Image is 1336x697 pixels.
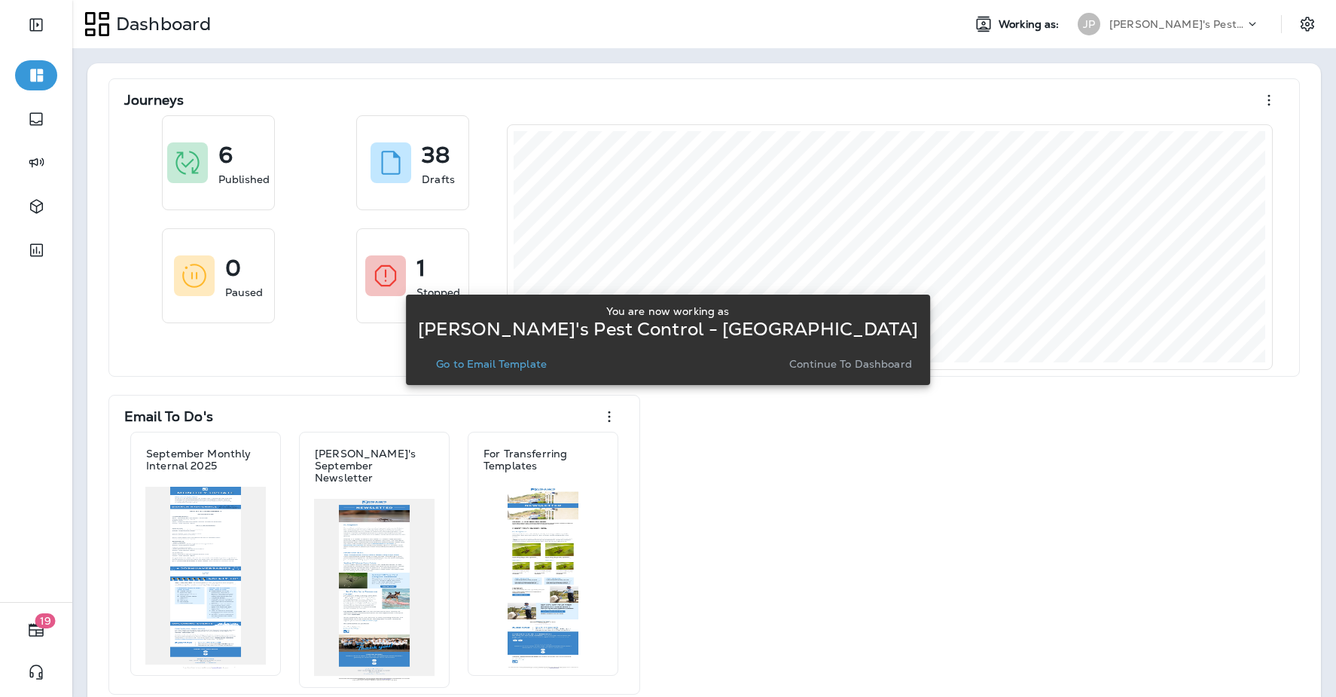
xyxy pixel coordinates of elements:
p: You are now working as [606,305,729,317]
span: 19 [35,613,56,628]
p: Journeys [124,93,184,108]
button: Go to Email Template [430,353,553,374]
p: Dashboard [110,13,211,35]
img: 90831290-8bb0-4333-b209-2d212a7c12b9.jpg [145,487,266,669]
span: Working as: [999,18,1063,31]
p: Go to Email Template [436,358,547,370]
button: Settings [1294,11,1321,38]
div: JP [1078,13,1100,35]
p: Continue to Dashboard [789,358,912,370]
button: 19 [15,615,57,645]
p: 0 [225,261,241,276]
p: Published [218,172,270,187]
p: [PERSON_NAME]'s September Newsletter [315,448,434,484]
img: 761e7cda-6bf5-4519-8cb6-b48eb8655349.jpg [314,499,435,681]
p: [PERSON_NAME]'s Pest Control - [GEOGRAPHIC_DATA] [1109,18,1245,30]
p: 6 [218,148,233,163]
button: Continue to Dashboard [783,353,918,374]
button: Expand Sidebar [15,10,57,40]
p: [PERSON_NAME]'s Pest Control - [GEOGRAPHIC_DATA] [418,323,918,335]
p: September Monthly Internal 2025 [146,448,265,472]
p: Email To Do's [124,409,213,424]
p: Paused [225,285,264,300]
